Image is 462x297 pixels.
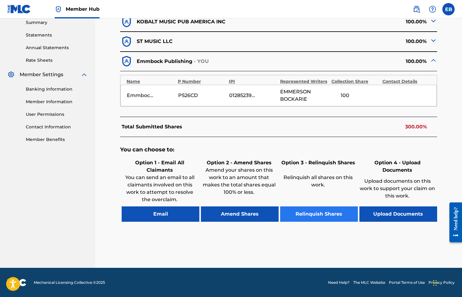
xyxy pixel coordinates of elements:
iframe: Resource Center [445,197,462,248]
img: help [429,6,436,13]
span: Member Hub [66,6,100,13]
img: logo [7,279,26,286]
img: expand [80,71,88,78]
p: Total Submitted Shares [122,123,182,131]
a: Public Search [410,3,423,15]
div: Contact Details [382,78,431,85]
a: Portal Terms of Use [389,280,425,285]
h6: Option 2 - Amend Shares [201,159,277,166]
p: - YOU [194,58,209,65]
a: Statements [26,32,88,38]
a: Annual Statements [26,45,88,51]
button: Relinquish Shares [280,206,358,222]
button: Email [122,206,199,222]
p: Relinquish all shares on this work. [280,174,356,189]
button: Upload Documents [359,206,437,222]
div: User Menu [442,3,455,15]
div: Drag [433,274,437,292]
div: Help [426,3,439,15]
a: User Permissions [26,111,88,118]
img: expand-cell-toggle [430,17,437,25]
div: 100.00% [279,55,437,68]
h6: Option 1 - Email All Claimants [122,159,198,174]
a: Banking Information [26,86,88,92]
h6: Option 3 - Relinquish Shares [280,159,356,166]
a: Summary [26,19,88,26]
img: dfb38c8551f6dcc1ac04.svg [120,55,133,68]
span: Member Settings [20,71,63,78]
p: Upload documents on this work to support your claim on this work. [359,178,436,200]
p: Emmbock Publishing [137,58,192,65]
div: Name [127,78,175,85]
h6: Option 4 - Upload Documents [359,159,436,174]
img: dfb38c8551f6dcc1ac04.svg [120,16,133,28]
div: IPI [229,78,277,85]
img: dfb38c8551f6dcc1ac04.svg [120,35,133,48]
img: Member Settings [7,71,15,78]
img: Top Rightsholder [55,6,62,13]
div: 100.00% [279,16,437,28]
p: ST MUSIC LLC [137,38,173,45]
h5: You can choose to: [120,146,437,153]
button: Amend Shares [201,206,279,222]
div: Represented Writers [280,78,328,85]
p: You can send an email to all claimants involved on this work to attempt to resolve the overclaim. [122,174,198,203]
span: EMMERSON BOCKARIE [280,88,328,103]
a: Need Help? [328,280,350,285]
img: MLC Logo [7,5,31,14]
a: Member Benefits [26,136,88,143]
iframe: Chat Widget [431,268,462,297]
p: KOBALT MUSIC PUB AMERICA INC [137,18,225,25]
p: Amend your shares on this work to an amount that makes the total shares equal 100% or less. [201,166,277,196]
a: Privacy Policy [429,280,455,285]
a: Member Information [26,99,88,105]
a: Contact Information [26,124,88,130]
div: P Number [178,78,226,85]
div: 100.00% [279,35,437,48]
p: 300.00% [405,123,427,131]
a: The MLC Website [353,280,385,285]
div: Collection Share [331,78,380,85]
img: expand-cell-toggle [430,37,437,44]
span: Mechanical Licensing Collective © 2025 [34,280,105,285]
img: expand-cell-toggle [430,57,437,64]
img: search [413,6,420,13]
a: Rate Sheets [26,57,88,64]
